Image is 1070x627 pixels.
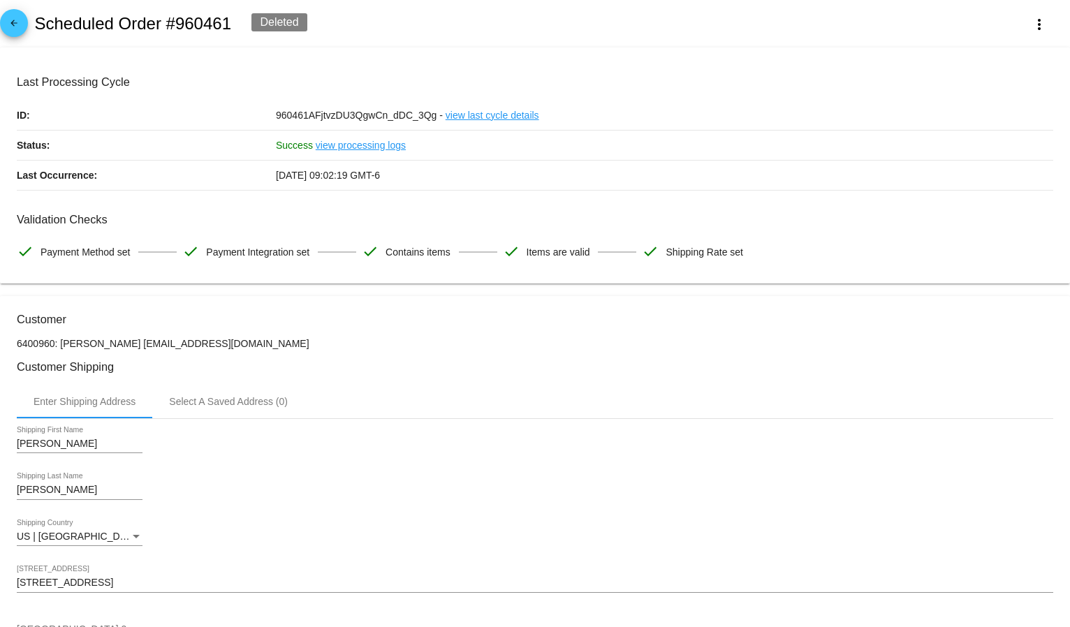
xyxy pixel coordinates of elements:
[316,131,406,160] a: view processing logs
[17,438,142,450] input: Shipping First Name
[206,237,309,267] span: Payment Integration set
[17,531,140,542] span: US | [GEOGRAPHIC_DATA]
[41,237,130,267] span: Payment Method set
[527,237,590,267] span: Items are valid
[17,213,1053,226] h3: Validation Checks
[17,360,1053,374] h3: Customer Shipping
[17,338,1053,349] p: 6400960: [PERSON_NAME] [EMAIL_ADDRESS][DOMAIN_NAME]
[446,101,539,130] a: view last cycle details
[6,18,22,35] mat-icon: arrow_back
[17,531,142,543] mat-select: Shipping Country
[276,110,443,121] span: 960461AFjtvzDU3QgwCn_dDC_3Qg -
[17,577,1053,589] input: Shipping Street 1
[17,243,34,260] mat-icon: check
[642,243,659,260] mat-icon: check
[666,237,743,267] span: Shipping Rate set
[17,313,1053,326] h3: Customer
[17,131,276,160] p: Status:
[276,140,313,151] span: Success
[276,170,380,181] span: [DATE] 09:02:19 GMT-6
[34,14,231,34] h2: Scheduled Order #960461
[17,485,142,496] input: Shipping Last Name
[1031,16,1048,33] mat-icon: more_vert
[362,243,379,260] mat-icon: check
[17,161,276,190] p: Last Occurrence:
[34,396,135,407] div: Enter Shipping Address
[169,396,288,407] div: Select A Saved Address (0)
[503,243,520,260] mat-icon: check
[17,75,1053,89] h3: Last Processing Cycle
[386,237,450,267] span: Contains items
[182,243,199,260] mat-icon: check
[17,101,276,130] p: ID:
[251,13,307,31] div: Deleted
